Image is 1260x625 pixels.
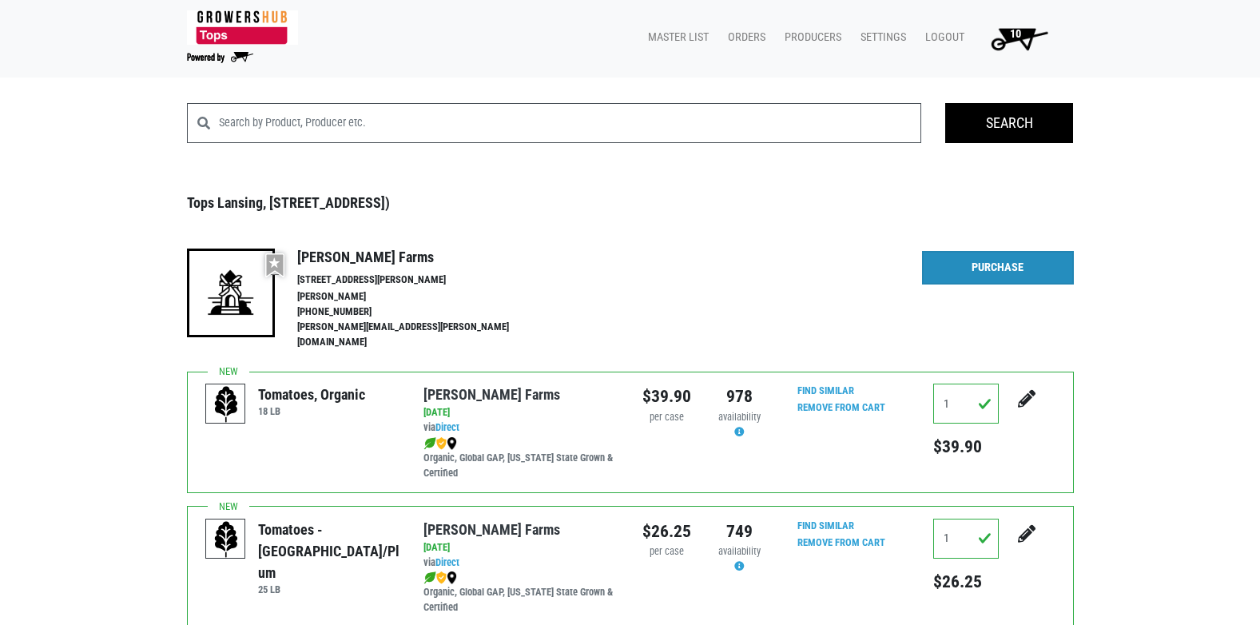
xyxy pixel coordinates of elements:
[423,437,436,450] img: leaf-e5c59151409436ccce96b2ca1b28e03c.png
[435,556,459,568] a: Direct
[715,22,772,53] a: Orders
[258,384,365,405] div: Tomatoes, Organic
[715,519,764,544] div: 749
[912,22,971,53] a: Logout
[187,194,1074,212] h3: Tops Lansing, [STREET_ADDRESS])
[423,436,618,481] div: Organic, Global GAP, [US_STATE] State Grown & Certified
[797,520,854,531] a: Find Similar
[642,410,691,425] div: per case
[206,384,246,424] img: placeholder-variety-43d6402dacf2d531de610a020419775a.svg
[718,411,761,423] span: availability
[984,22,1055,54] img: Cart
[772,22,848,53] a: Producers
[187,52,253,63] img: Powered by Big Wheelbarrow
[258,405,365,417] h6: 18 LB
[788,534,895,552] input: Remove From Cart
[642,544,691,559] div: per case
[297,273,543,288] li: [STREET_ADDRESS][PERSON_NAME]
[933,384,999,424] input: Qty
[423,540,618,555] div: [DATE]
[258,583,399,595] h6: 25 LB
[715,384,764,409] div: 978
[297,249,543,266] h4: [PERSON_NAME] Farms
[423,555,618,571] div: via
[718,545,761,557] span: availability
[423,386,560,403] a: [PERSON_NAME] Farms
[423,521,560,538] a: [PERSON_NAME] Farms
[635,22,715,53] a: Master List
[436,437,447,450] img: safety-e55c860ca8c00a9c171001a62a92dabd.png
[945,103,1073,143] input: Search
[933,519,999,559] input: Qty
[423,405,618,420] div: [DATE]
[187,249,275,336] img: 19-7441ae2ccb79c876ff41c34f3bd0da69.png
[187,10,298,45] img: 279edf242af8f9d49a69d9d2afa010fb.png
[447,437,457,450] img: map_marker-0e94453035b3232a4d21701695807de9.png
[297,320,543,350] li: [PERSON_NAME][EMAIL_ADDRESS][PERSON_NAME][DOMAIN_NAME]
[848,22,912,53] a: Settings
[933,571,999,592] h5: $26.25
[642,519,691,544] div: $26.25
[423,570,618,615] div: Organic, Global GAP, [US_STATE] State Grown & Certified
[219,103,922,143] input: Search by Product, Producer etc.
[297,289,543,305] li: [PERSON_NAME]
[258,519,399,583] div: Tomatoes - [GEOGRAPHIC_DATA]/Plum
[1010,27,1021,41] span: 10
[297,305,543,320] li: [PHONE_NUMBER]
[423,420,618,436] div: via
[797,384,854,396] a: Find Similar
[206,520,246,559] img: placeholder-variety-43d6402dacf2d531de610a020419775a.svg
[436,571,447,584] img: safety-e55c860ca8c00a9c171001a62a92dabd.png
[642,384,691,409] div: $39.90
[933,436,999,457] h5: $39.90
[971,22,1061,54] a: 10
[788,399,895,417] input: Remove From Cart
[447,571,457,584] img: map_marker-0e94453035b3232a4d21701695807de9.png
[435,421,459,433] a: Direct
[922,251,1074,285] a: Purchase
[423,571,436,584] img: leaf-e5c59151409436ccce96b2ca1b28e03c.png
